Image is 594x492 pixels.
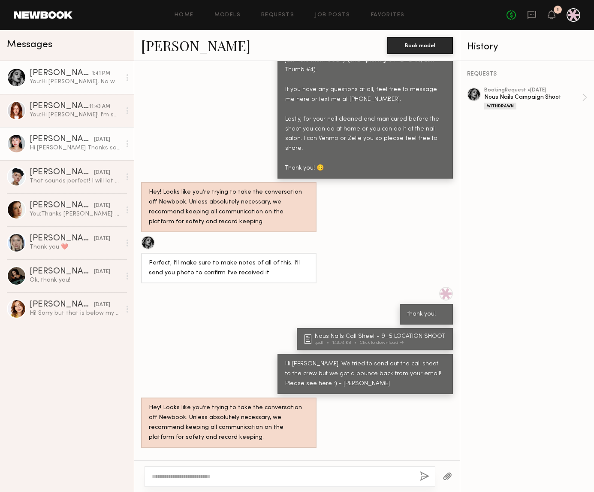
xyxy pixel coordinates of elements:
div: [PERSON_NAME] [30,234,94,243]
div: Ok, thank you! [30,276,121,284]
div: booking Request • [DATE] [484,88,582,93]
div: 143.74 KB [332,340,360,345]
div: Hi [PERSON_NAME]! We tried to send out the call sheet to the crew but we got a bounce back from y... [285,359,445,389]
div: [PERSON_NAME] [30,168,94,177]
div: Hey! Looks like you’re trying to take the conversation off Newbook. Unless absolutely necessary, ... [149,403,309,443]
div: Hi! Sorry but that is below my rate. [30,309,121,317]
div: [PERSON_NAME] [30,135,94,144]
a: Favorites [371,12,405,18]
a: [PERSON_NAME] [141,36,250,55]
div: Withdrawn [484,103,516,109]
div: .pdf [315,340,332,345]
div: [DATE] [94,301,110,309]
a: bookingRequest •[DATE]Nous Nails Campaign ShootWithdrawn [484,88,587,109]
div: [DATE] [94,235,110,243]
div: thank you! [407,310,445,319]
a: Job Posts [315,12,350,18]
span: Messages [7,40,52,50]
a: Models [214,12,241,18]
a: Home [175,12,194,18]
div: You: Thanks [PERSON_NAME]! We will definitely reach out for the next shoot :) We would love to wo... [30,210,121,218]
button: Book model [387,37,453,54]
div: 1:41 PM [92,70,110,78]
div: REQUESTS [467,71,587,77]
div: 11:43 AM [89,103,110,111]
div: Hey! Looks like you’re trying to take the conversation off Newbook. Unless absolutely necessary, ... [149,188,309,227]
div: 1 [557,8,559,12]
a: Book model [387,41,453,49]
div: [DATE] [94,268,110,276]
div: History [467,42,587,52]
div: Click to download [360,340,404,345]
div: Hi [PERSON_NAME] Thanks so much for your kind words! I hope to work together in the future. [PERS... [30,144,121,152]
div: Perfect, I’ll make sure to make notes of all of this. I’ll send you photo to confirm I’ve receive... [149,258,309,278]
div: Nous Nails Campaign Shoot [484,93,582,101]
div: Nous Nails Call Sheet - 9_5 LOCATION SHOOT [315,334,448,340]
div: That sounds perfect! I will let you know when the nail tips arrive! I received the Venmo! Thank y... [30,177,121,185]
div: [PERSON_NAME] [30,69,92,78]
a: Nous Nails Call Sheet - 9_5 LOCATION SHOOT.pdf143.74 KBClick to download [305,334,448,345]
div: [DATE] [94,169,110,177]
div: You: Hi [PERSON_NAME], No worries, I totally understand! Would love to work with you in our futur... [30,78,121,86]
div: [PERSON_NAME] [30,301,94,309]
div: [PERSON_NAME] [30,102,89,111]
div: Thank you ❤️ [30,243,121,251]
div: [DATE] [94,136,110,144]
div: [DATE] [94,202,110,210]
a: Requests [261,12,294,18]
div: You: Hi [PERSON_NAME]! I'm so sorry on the delayed response - yes let's do it for $100/hr! Please... [30,111,121,119]
div: [PERSON_NAME] [30,267,94,276]
div: [PERSON_NAME] [30,201,94,210]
